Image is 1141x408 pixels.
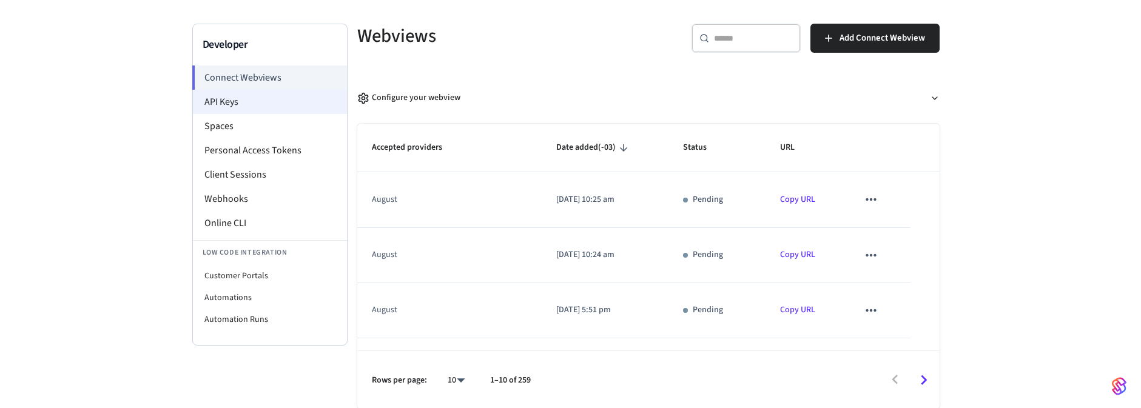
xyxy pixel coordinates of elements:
button: Configure your webview [357,82,940,114]
li: Webhooks [193,187,347,211]
div: 10 [442,372,471,389]
div: august [372,304,512,316]
li: API Keys [193,90,347,114]
p: [DATE] 5:51 pm [556,304,654,316]
h5: Webviews [357,24,641,48]
button: Go to next page [909,366,938,394]
a: Copy URL [780,249,815,261]
div: Configure your webview [357,92,460,104]
span: Date added(-03) [556,138,631,157]
p: Pending [693,193,723,206]
div: august [372,249,512,261]
li: Online CLI [193,211,347,235]
span: URL [780,138,810,157]
li: Personal Access Tokens [193,138,347,162]
a: Copy URL [780,193,815,206]
span: Status [683,138,722,157]
li: Automation Runs [193,309,347,330]
div: august [372,193,512,206]
li: Customer Portals [193,265,347,287]
li: Automations [193,287,347,309]
li: Low Code Integration [193,240,347,265]
span: Accepted providers [372,138,458,157]
li: Client Sessions [193,162,347,187]
p: Rows per page: [372,374,427,387]
p: [DATE] 10:24 am [556,249,654,261]
p: 1–10 of 259 [490,374,531,387]
a: Copy URL [780,304,815,316]
button: Add Connect Webview [810,24,940,53]
li: Connect Webviews [192,65,347,90]
p: Pending [693,249,723,261]
li: Spaces [193,114,347,138]
p: Pending [693,304,723,316]
p: [DATE] 10:25 am [556,193,654,206]
img: SeamLogoGradient.69752ec5.svg [1112,376,1126,396]
h3: Developer [203,36,337,53]
span: Add Connect Webview [840,30,925,46]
